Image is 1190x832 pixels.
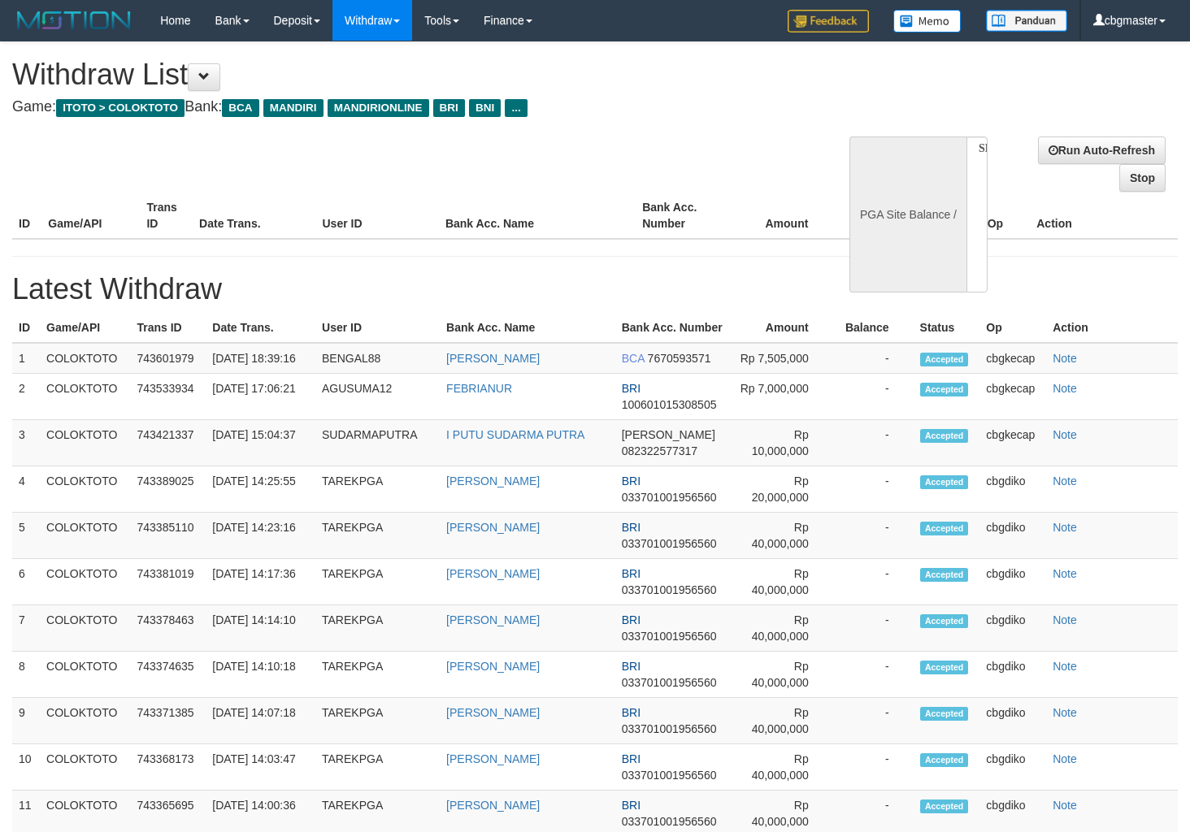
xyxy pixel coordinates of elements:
th: User ID [315,193,438,239]
a: Note [1053,752,1077,765]
td: 743378463 [130,605,206,652]
a: Note [1053,567,1077,580]
td: 743389025 [130,466,206,513]
td: Rp 40,000,000 [732,513,833,559]
th: Trans ID [130,313,206,343]
th: Op [979,313,1046,343]
td: [DATE] 14:10:18 [206,652,315,698]
th: User ID [315,313,440,343]
span: BRI [622,474,641,487]
span: 033701001956560 [622,815,717,828]
td: [DATE] 15:04:37 [206,420,315,466]
th: Game/API [40,313,130,343]
td: COLOKTOTO [40,420,130,466]
span: BRI [622,567,641,580]
span: BRI [622,706,641,719]
span: Accepted [920,522,969,535]
span: Accepted [920,475,969,489]
span: BCA [222,99,258,117]
span: BRI [622,613,641,626]
td: - [833,559,914,605]
a: [PERSON_NAME] [446,352,540,365]
td: cbgdiko [979,652,1046,698]
td: - [833,605,914,652]
td: 1 [12,343,40,374]
td: cbgdiko [979,513,1046,559]
td: cbgdiko [979,698,1046,744]
span: Accepted [920,353,969,366]
span: 033701001956560 [622,630,717,643]
a: Stop [1119,164,1166,192]
td: cbgdiko [979,744,1046,791]
td: cbgkecap [979,374,1046,420]
td: Rp 7,000,000 [732,374,833,420]
a: [PERSON_NAME] [446,799,540,812]
td: COLOKTOTO [40,513,130,559]
span: [PERSON_NAME] [622,428,715,441]
th: ID [12,313,40,343]
td: cbgdiko [979,605,1046,652]
td: COLOKTOTO [40,343,130,374]
span: Accepted [920,753,969,767]
td: - [833,343,914,374]
td: COLOKTOTO [40,744,130,791]
span: ITOTO > COLOKTOTO [56,99,185,117]
td: 10 [12,744,40,791]
td: [DATE] 14:03:47 [206,744,315,791]
span: 033701001956560 [622,676,717,689]
td: cbgkecap [979,343,1046,374]
span: BCA [622,352,645,365]
span: Accepted [920,799,969,813]
th: Op [981,193,1031,239]
td: SUDARMAPUTRA [315,420,440,466]
td: TAREKPGA [315,513,440,559]
span: 033701001956560 [622,583,717,596]
span: BRI [622,752,641,765]
td: [DATE] 14:23:16 [206,513,315,559]
td: Rp 40,000,000 [732,698,833,744]
td: 743381019 [130,559,206,605]
td: 2 [12,374,40,420]
div: PGA Site Balance / [849,136,966,292]
span: BNI [469,99,501,117]
td: 743371385 [130,698,206,744]
a: Note [1053,660,1077,673]
td: COLOKTOTO [40,698,130,744]
td: Rp 7,505,000 [732,343,833,374]
td: Rp 10,000,000 [732,420,833,466]
a: [PERSON_NAME] [446,706,540,719]
a: [PERSON_NAME] [446,521,540,534]
span: 033701001956560 [622,491,717,504]
a: Note [1053,428,1077,441]
td: 7 [12,605,40,652]
td: TAREKPGA [315,466,440,513]
img: Button%20Memo.svg [893,10,962,32]
span: MANDIRIONLINE [328,99,429,117]
th: Amount [732,313,833,343]
td: 743385110 [130,513,206,559]
td: - [833,698,914,744]
th: Bank Acc. Name [440,313,615,343]
td: TAREKPGA [315,605,440,652]
th: Game/API [41,193,140,239]
td: cbgdiko [979,466,1046,513]
a: Note [1053,613,1077,626]
span: Accepted [920,429,969,443]
th: ID [12,193,41,239]
td: COLOKTOTO [40,605,130,652]
span: 033701001956560 [622,537,717,550]
td: Rp 40,000,000 [732,559,833,605]
td: [DATE] 17:06:21 [206,374,315,420]
span: BRI [622,660,641,673]
td: 8 [12,652,40,698]
th: Amount [734,193,832,239]
th: Balance [833,313,914,343]
td: COLOKTOTO [40,466,130,513]
span: 100601015308505 [622,398,717,411]
td: COLOKTOTO [40,559,130,605]
a: [PERSON_NAME] [446,613,540,626]
span: Accepted [920,661,969,674]
td: cbgdiko [979,559,1046,605]
th: Status [914,313,980,343]
td: 743374635 [130,652,206,698]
